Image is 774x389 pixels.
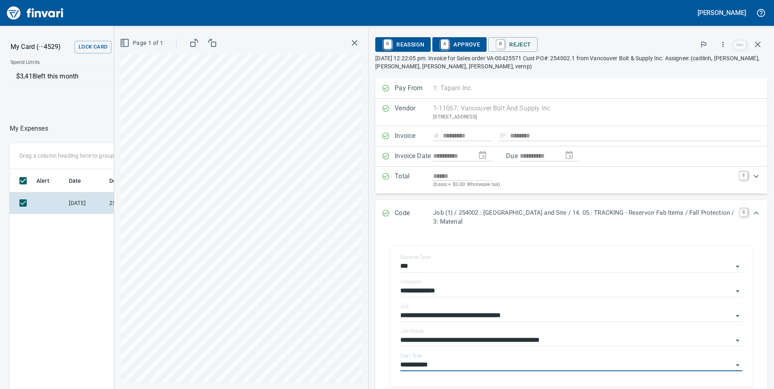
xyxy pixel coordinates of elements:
button: Lock Card [74,41,111,53]
nav: breadcrumb [10,124,48,133]
span: Close invoice [732,35,768,54]
span: Alert [36,176,49,186]
span: Lock Card [79,42,107,52]
span: Alert [36,176,60,186]
a: T [740,171,748,180]
label: Expense Type [400,255,430,260]
span: Reject [495,38,531,51]
td: 254002.1 [106,192,179,214]
span: Page 1 of 1 [121,38,163,48]
label: Job Phase [400,329,423,334]
img: Finvari [5,3,66,23]
span: Date [69,176,92,186]
button: Page 1 of 1 [118,36,166,51]
div: Expand [375,167,768,194]
button: [PERSON_NAME] [695,6,748,19]
label: Job [400,304,409,309]
p: My Card (···4529) [11,42,71,52]
p: Online allowed [4,82,275,90]
button: More [714,36,732,53]
button: Open [732,359,743,371]
p: My Expenses [10,124,48,133]
td: [DATE] [66,192,106,214]
p: Total [395,171,433,189]
p: Drag a column heading here to group the table [19,152,138,160]
button: Open [732,261,743,272]
span: Description [109,176,150,186]
label: Company [400,279,421,284]
a: R [497,40,504,49]
p: $3,418 left this month [16,72,270,81]
p: Job (1) / 254002.: [GEOGRAPHIC_DATA] and Site / 14. 05.: TRACKING - Reservoir Fab Items / Fall Pr... [433,208,735,226]
button: RReassign [375,37,431,52]
button: Open [732,285,743,297]
h5: [PERSON_NAME] [697,8,746,17]
span: Spend Limits [11,59,157,67]
button: Flag [695,36,712,53]
span: Approve [439,38,480,51]
p: Code [395,208,433,226]
p: (basis + $0.00 Wholesale tax) [433,181,735,189]
div: Expand [375,200,768,235]
span: Reassign [382,38,424,51]
p: [DATE] 12:22:05 pm. Invoice for Sales order VA-00425571 Cust PO#: 254002.1 from Vancouver Bolt & ... [375,54,768,70]
a: C [740,208,748,216]
button: Open [732,310,743,321]
label: Cost Type [400,353,422,358]
button: RReject [488,37,537,52]
a: R [384,40,391,49]
button: Open [732,335,743,346]
a: esc [734,40,746,49]
span: Date [69,176,81,186]
button: AApprove [432,37,487,52]
span: Description [109,176,140,186]
a: A [441,40,449,49]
